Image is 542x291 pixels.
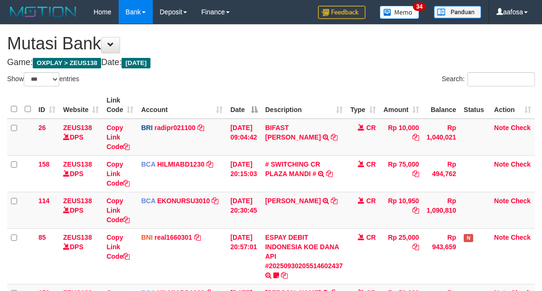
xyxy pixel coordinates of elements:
th: Status [460,92,490,119]
td: [DATE] 20:57:01 [226,228,261,284]
span: Has Note [464,234,473,242]
td: DPS [59,228,103,284]
th: Website: activate to sort column ascending [59,92,103,119]
a: Copy BIFAST ERIKA S PAUN to clipboard [331,133,337,141]
label: Search: [442,72,535,86]
img: panduan.png [434,6,481,19]
a: Note [494,124,509,131]
a: [PERSON_NAME] [265,197,321,205]
img: Button%20Memo.svg [380,6,420,19]
span: [DATE] [121,58,150,68]
a: EKONURSU3010 [157,197,210,205]
a: Note [494,197,509,205]
a: # SWITCHING CR PLAZA MANDI # [265,160,320,178]
td: DPS [59,192,103,228]
h4: Game: Date: [7,58,535,67]
span: CR [366,124,376,131]
a: ZEUS138 [63,197,92,205]
a: Copy # SWITCHING CR PLAZA MANDI # to clipboard [326,170,333,178]
a: BIFAST [PERSON_NAME] [265,124,321,141]
a: radipr021100 [154,124,195,131]
a: Check [511,197,531,205]
th: Balance [423,92,460,119]
input: Search: [467,72,535,86]
th: Amount: activate to sort column ascending [380,92,423,119]
span: BRI [141,124,152,131]
a: Copy Link Code [106,197,130,224]
a: Copy Link Code [106,160,130,187]
th: Type: activate to sort column ascending [346,92,380,119]
a: Copy AHMAD AGUSTI to clipboard [331,197,337,205]
select: Showentries [24,72,59,86]
a: ZEUS138 [63,160,92,168]
td: DPS [59,119,103,156]
td: Rp 1,090,810 [423,192,460,228]
td: Rp 943,659 [423,228,460,284]
label: Show entries [7,72,79,86]
a: HILMIABD1230 [157,160,205,168]
td: Rp 10,950 [380,192,423,228]
span: 34 [413,2,426,11]
a: Copy radipr021100 to clipboard [197,124,204,131]
a: Copy HILMIABD1230 to clipboard [206,160,213,168]
a: real1660301 [154,234,192,241]
a: ESPAY DEBIT INDONESIA KOE DANA API #20250930205514602437 [265,234,343,270]
a: Copy Rp 25,000 to clipboard [412,243,419,251]
a: Copy Rp 10,000 to clipboard [412,133,419,141]
a: Copy Link Code [106,124,130,150]
span: CR [366,197,376,205]
td: Rp 1,040,021 [423,119,460,156]
td: Rp 494,762 [423,155,460,192]
span: 85 [38,234,46,241]
th: Date: activate to sort column descending [226,92,261,119]
a: Copy Rp 75,000 to clipboard [412,170,419,178]
a: Check [511,160,531,168]
td: [DATE] 20:30:45 [226,192,261,228]
td: [DATE] 20:15:03 [226,155,261,192]
td: Rp 10,000 [380,119,423,156]
a: Check [511,234,531,241]
span: 158 [38,160,49,168]
td: Rp 75,000 [380,155,423,192]
h1: Mutasi Bank [7,34,535,53]
span: CR [366,160,376,168]
a: Copy real1660301 to clipboard [194,234,201,241]
a: Copy ESPAY DEBIT INDONESIA KOE DANA API #20250930205514602437 to clipboard [281,272,288,279]
img: MOTION_logo.png [7,5,79,19]
a: ZEUS138 [63,234,92,241]
span: CR [366,234,376,241]
span: BNI [141,234,152,241]
td: [DATE] 09:04:42 [226,119,261,156]
th: Link Code: activate to sort column ascending [103,92,137,119]
a: Copy Rp 10,950 to clipboard [412,207,419,214]
span: OXPLAY > ZEUS138 [33,58,101,68]
a: Copy EKONURSU3010 to clipboard [212,197,218,205]
a: Copy Link Code [106,234,130,260]
span: BCA [141,197,155,205]
span: 114 [38,197,49,205]
th: Action: activate to sort column ascending [490,92,535,119]
span: 26 [38,124,46,131]
th: Description: activate to sort column ascending [262,92,347,119]
th: Account: activate to sort column ascending [137,92,226,119]
a: ZEUS138 [63,124,92,131]
span: BCA [141,160,155,168]
td: DPS [59,155,103,192]
a: Check [511,124,531,131]
img: Feedback.jpg [318,6,365,19]
td: Rp 25,000 [380,228,423,284]
a: Note [494,160,509,168]
th: ID: activate to sort column ascending [35,92,59,119]
a: Note [494,234,509,241]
